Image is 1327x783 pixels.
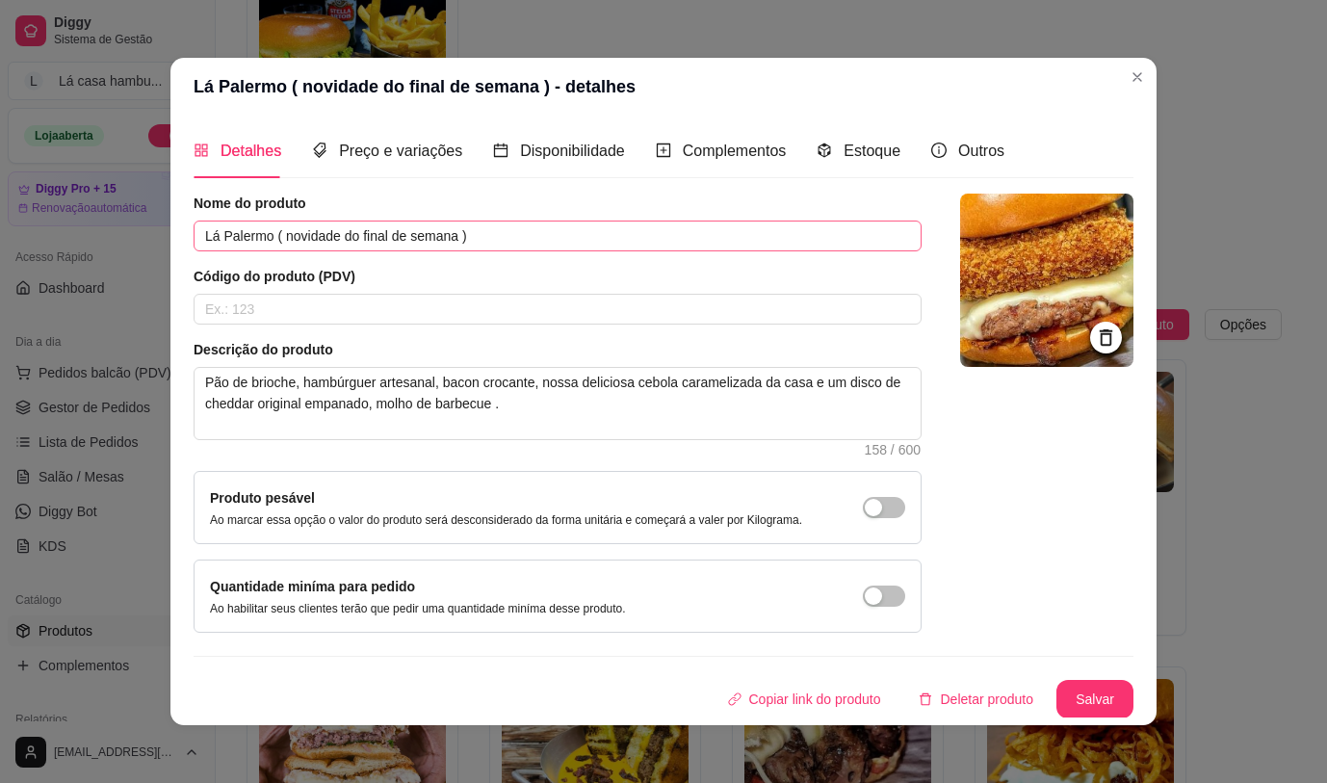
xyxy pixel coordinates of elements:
span: info-circle [931,143,947,158]
textarea: Pão de brioche, hambúrguer artesanal, bacon crocante, nossa deliciosa cebola caramelizada da casa... [195,368,921,439]
span: code-sandbox [817,143,832,158]
article: Descrição do produto [194,340,922,359]
span: Preço e variações [339,143,462,159]
header: Lá Palermo ( novidade do final de semana ) - detalhes [170,58,1157,116]
article: Código do produto (PDV) [194,267,922,286]
button: Close [1122,62,1153,92]
span: Detalhes [221,143,281,159]
button: deleteDeletar produto [903,680,1049,718]
button: Salvar [1056,680,1133,718]
input: Ex.: Hamburguer de costela [194,221,922,251]
span: Outros [958,143,1004,159]
span: Complementos [683,143,787,159]
button: Copiar link do produto [713,680,897,718]
span: Estoque [844,143,900,159]
p: Ao marcar essa opção o valor do produto será desconsiderado da forma unitária e começará a valer ... [210,512,802,528]
label: Produto pesável [210,490,315,506]
article: Nome do produto [194,194,922,213]
input: Ex.: 123 [194,294,922,325]
label: Quantidade miníma para pedido [210,579,415,594]
p: Ao habilitar seus clientes terão que pedir uma quantidade miníma desse produto. [210,601,626,616]
span: Disponibilidade [520,143,625,159]
span: tags [312,143,327,158]
span: delete [919,692,932,706]
span: plus-square [656,143,671,158]
img: logo da loja [960,194,1133,367]
span: calendar [493,143,508,158]
span: appstore [194,143,209,158]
